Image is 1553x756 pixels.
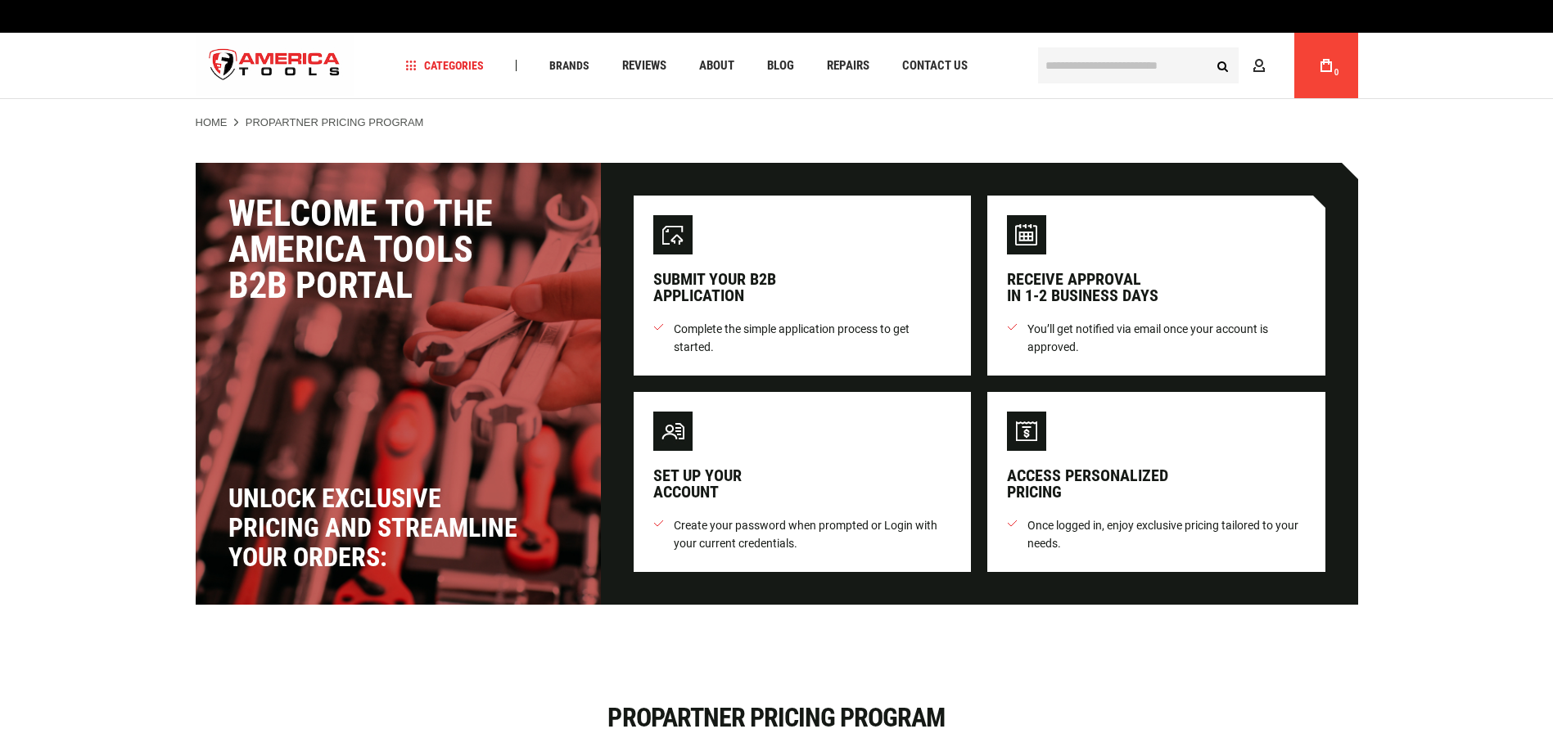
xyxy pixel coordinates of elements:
span: Blog [767,60,794,72]
span: Create your password when prompted or Login with your current credentials. [674,516,952,552]
img: America Tools [196,35,354,97]
span: Contact Us [902,60,968,72]
span: Repairs [827,60,869,72]
span: ProPartner Pricing Program [607,702,945,733]
button: Search [1208,50,1239,81]
span: Brands [549,60,589,71]
div: Welcome to the America Tools B2B Portal [228,196,568,304]
a: Brands [542,55,597,77]
a: About [692,55,742,77]
a: store logo [196,35,354,97]
div: Set up your account [653,467,742,500]
a: Repairs [819,55,877,77]
a: Reviews [615,55,674,77]
div: Receive approval in 1-2 business days [1007,271,1158,304]
span: Reviews [622,60,666,72]
span: 0 [1334,68,1339,77]
a: Blog [760,55,801,77]
a: 0 [1311,33,1342,98]
div: Submit your B2B application [653,271,776,304]
span: Categories [405,60,484,71]
span: Once logged in, enjoy exclusive pricing tailored to your needs. [1027,516,1306,552]
strong: ProPartner Pricing Program [246,116,424,128]
span: Complete the simple application process to get started. [674,320,952,356]
a: Categories [398,55,491,77]
div: Access personalized pricing [1007,467,1168,500]
div: Unlock exclusive pricing and streamline your orders: [228,484,523,572]
span: You’ll get notified via email once your account is approved. [1027,320,1306,356]
a: Contact Us [895,55,975,77]
span: About [699,60,734,72]
a: Home [196,115,228,130]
